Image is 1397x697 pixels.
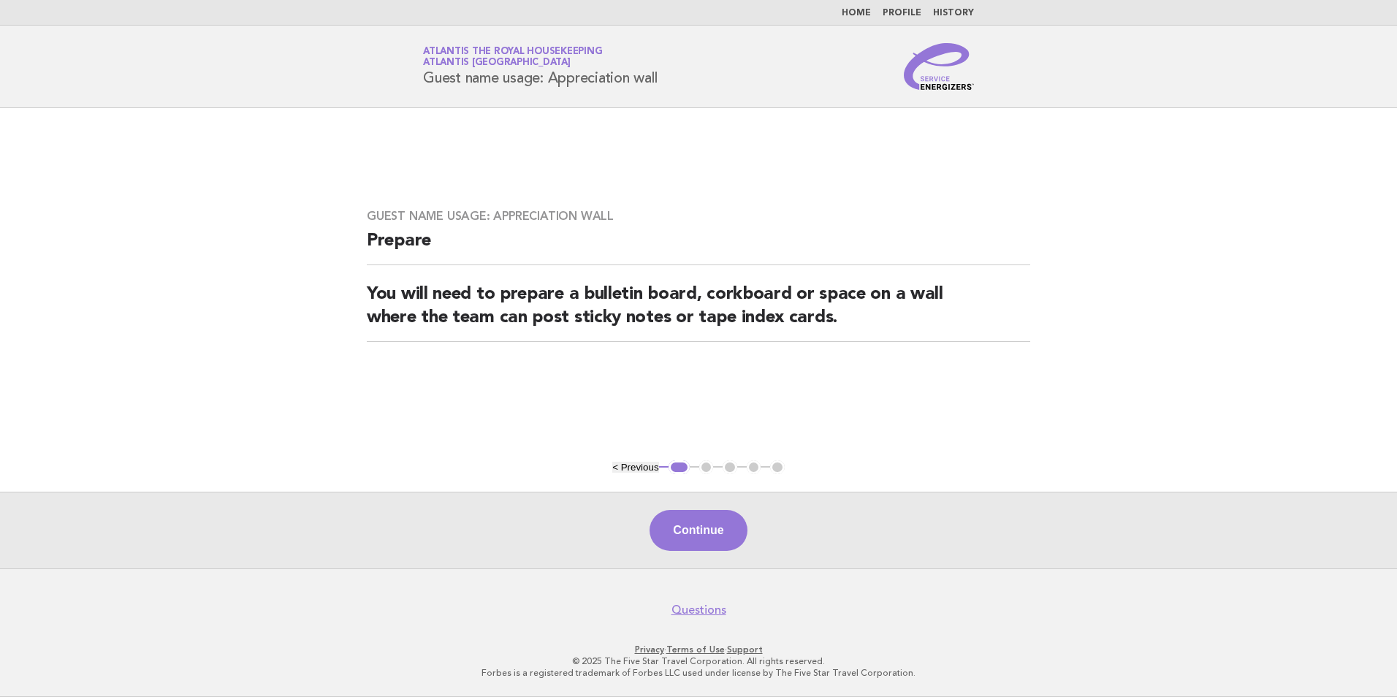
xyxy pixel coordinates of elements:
a: Terms of Use [666,644,725,655]
p: Forbes is a registered trademark of Forbes LLC used under license by The Five Star Travel Corpora... [251,667,1146,679]
button: Continue [650,510,747,551]
p: · · [251,644,1146,655]
span: Atlantis [GEOGRAPHIC_DATA] [423,58,571,68]
h2: You will need to prepare a bulletin board, corkboard or space on a wall where the team can post s... [367,283,1030,342]
a: Home [842,9,871,18]
p: © 2025 The Five Star Travel Corporation. All rights reserved. [251,655,1146,667]
h2: Prepare [367,229,1030,265]
button: < Previous [612,462,658,473]
a: Privacy [635,644,664,655]
a: Questions [671,603,726,617]
a: History [933,9,974,18]
a: Support [727,644,763,655]
a: Atlantis the Royal HousekeepingAtlantis [GEOGRAPHIC_DATA] [423,47,602,67]
img: Service Energizers [904,43,974,90]
h1: Guest name usage: Appreciation wall [423,47,657,85]
h3: Guest name usage: Appreciation wall [367,209,1030,224]
a: Profile [883,9,921,18]
button: 1 [669,460,690,475]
